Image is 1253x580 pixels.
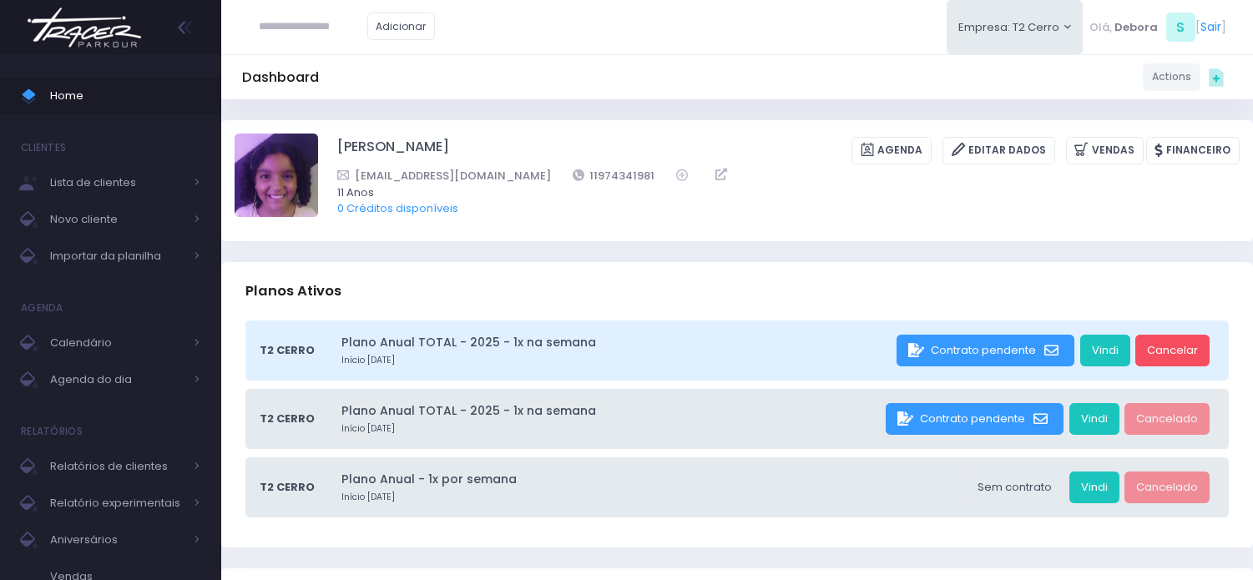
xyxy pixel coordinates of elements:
[337,167,551,184] a: [EMAIL_ADDRESS][DOMAIN_NAME]
[50,369,184,391] span: Agenda do dia
[242,69,319,86] h5: Dashboard
[50,172,184,194] span: Lista de clientes
[50,332,184,354] span: Calendário
[341,491,961,504] small: Início [DATE]
[1069,403,1119,435] a: Vindi
[920,411,1025,426] span: Contrato pendente
[341,471,961,488] a: Plano Anual - 1x por semana
[573,167,655,184] a: 11974341981
[341,422,881,436] small: Início [DATE]
[337,200,458,216] a: 0 Créditos disponíveis
[341,402,881,420] a: Plano Anual TOTAL - 2025 - 1x na semana
[50,456,184,477] span: Relatórios de clientes
[966,472,1064,503] div: Sem contrato
[260,479,315,496] span: T2 Cerro
[1200,18,1221,36] a: Sair
[50,209,184,230] span: Novo cliente
[1143,63,1200,91] a: Actions
[367,13,436,40] a: Adicionar
[235,134,318,217] img: NATALIE DIAS DE SOUZA
[1146,137,1240,164] a: Financeiro
[260,411,315,427] span: T2 Cerro
[337,137,449,164] a: [PERSON_NAME]
[1089,19,1112,36] span: Olá,
[260,342,315,359] span: T2 Cerro
[942,137,1055,164] a: Editar Dados
[1083,8,1232,46] div: [ ]
[931,342,1036,358] span: Contrato pendente
[851,137,932,164] a: Agenda
[245,267,341,315] h3: Planos Ativos
[337,184,1218,201] span: 11 Anos
[50,492,184,514] span: Relatório experimentais
[50,85,200,107] span: Home
[1066,137,1144,164] a: Vendas
[341,334,892,351] a: Plano Anual TOTAL - 2025 - 1x na semana
[1114,19,1158,36] span: Debora
[50,245,184,267] span: Importar da planilha
[21,291,63,325] h4: Agenda
[21,131,66,164] h4: Clientes
[1069,472,1119,503] a: Vindi
[341,354,892,367] small: Início [DATE]
[50,529,184,551] span: Aniversários
[21,415,83,448] h4: Relatórios
[1080,335,1130,366] a: Vindi
[1166,13,1195,42] span: S
[1135,335,1210,366] a: Cancelar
